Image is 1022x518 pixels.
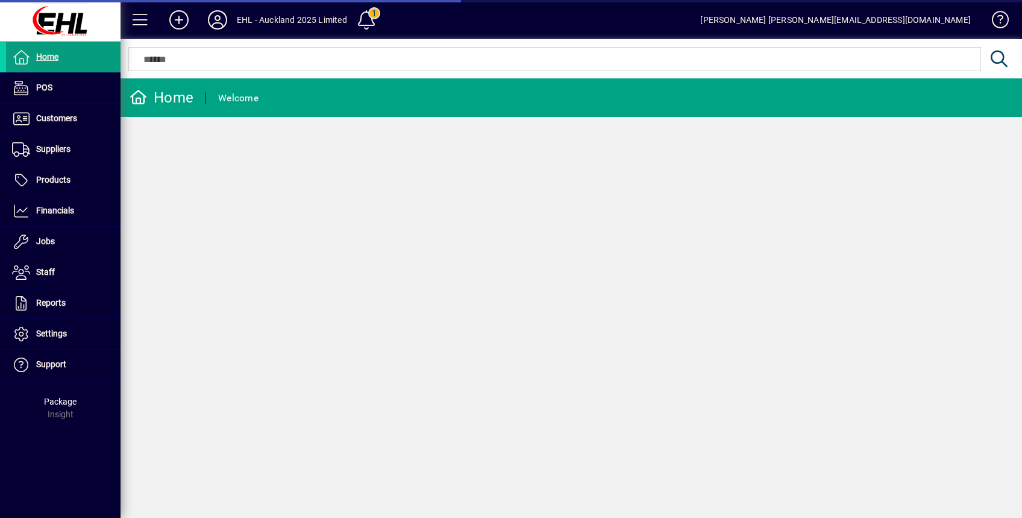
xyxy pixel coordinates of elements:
[6,350,121,380] a: Support
[700,10,971,30] div: [PERSON_NAME] [PERSON_NAME][EMAIL_ADDRESS][DOMAIN_NAME]
[6,227,121,257] a: Jobs
[6,257,121,288] a: Staff
[36,52,58,62] span: Home
[36,113,77,123] span: Customers
[983,2,1007,42] a: Knowledge Base
[218,89,259,108] div: Welcome
[160,9,198,31] button: Add
[6,196,121,226] a: Financials
[36,236,55,246] span: Jobs
[6,134,121,165] a: Suppliers
[6,319,121,349] a: Settings
[36,298,66,308] span: Reports
[6,73,121,103] a: POS
[36,267,55,277] span: Staff
[198,9,237,31] button: Profile
[36,329,67,338] span: Settings
[130,88,193,107] div: Home
[36,206,74,215] span: Financials
[44,397,77,406] span: Package
[6,165,121,195] a: Products
[36,144,71,154] span: Suppliers
[237,10,347,30] div: EHL - Auckland 2025 Limited
[36,359,66,369] span: Support
[6,288,121,318] a: Reports
[36,175,71,185] span: Products
[36,83,52,92] span: POS
[6,104,121,134] a: Customers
